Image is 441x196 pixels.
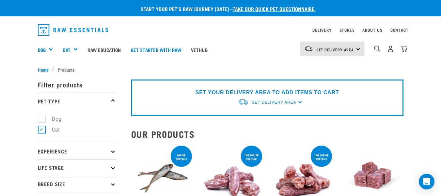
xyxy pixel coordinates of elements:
label: Cat [41,126,62,134]
span: Home [38,66,49,73]
a: Raw Education [83,37,126,63]
p: Life Stage [38,159,116,176]
div: 1kg online special! [311,150,332,164]
a: About Us [362,29,382,31]
img: van-moving.png [304,46,313,52]
img: Raw Essentials Logo [38,24,108,36]
a: Stores [339,29,355,31]
img: home-icon-1@2x.png [374,45,380,52]
a: Get started with Raw [126,37,186,63]
div: Open Intercom Messenger [419,174,434,189]
img: home-icon@2x.png [401,45,407,52]
p: Pet Type [38,93,116,109]
a: Contact [390,29,409,31]
p: Experience [38,143,116,159]
div: ONLINE SPECIAL! [171,150,192,164]
nav: breadcrumbs [38,66,403,73]
p: SET YOUR DELIVERY AREA TO ADD ITEMS TO CART [196,89,339,97]
a: take our quick pet questionnaire. [233,7,316,10]
a: Cat [63,46,70,54]
a: Delivery [312,29,331,31]
a: Vethub [186,37,213,63]
span: Set Delivery Area [316,48,354,51]
img: van-moving.png [238,98,248,105]
a: Home [38,66,52,73]
p: Breed Size [38,176,116,192]
h2: Our Products [131,129,403,139]
label: Dog [41,115,64,123]
p: Filter products [38,76,116,93]
div: 1kg online special! [241,150,262,164]
nav: dropdown navigation [33,22,409,38]
a: Dog [38,46,46,54]
span: Set Delivery Area [252,100,296,105]
img: user.png [387,45,394,52]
